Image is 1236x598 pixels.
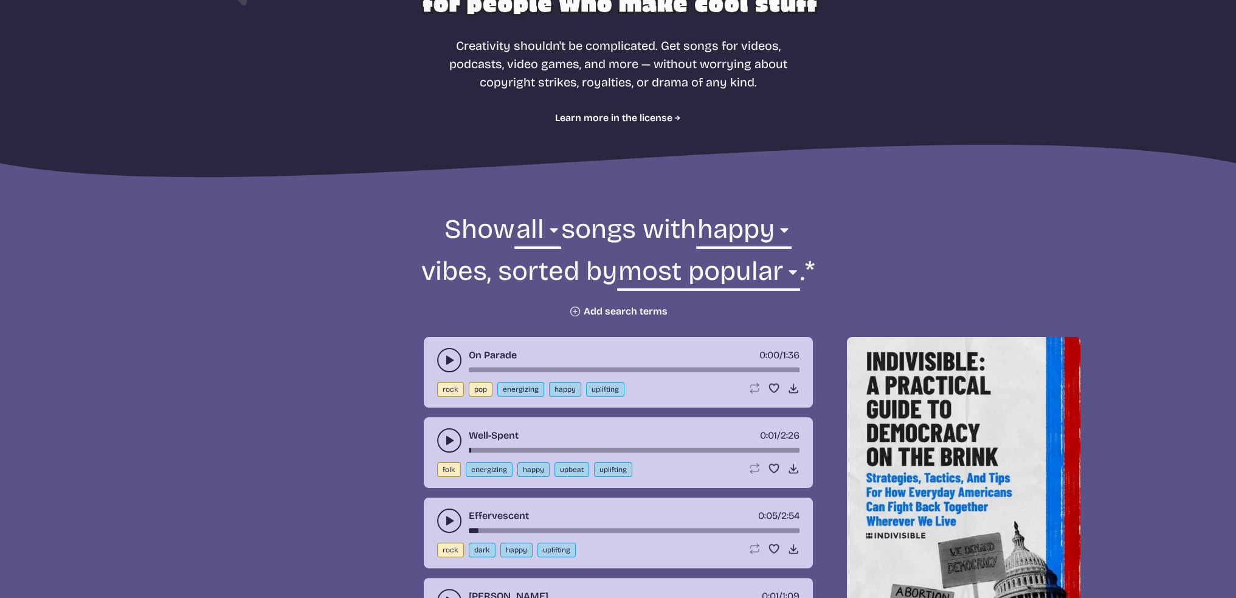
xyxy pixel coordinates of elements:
button: pop [469,382,492,397]
button: happy [517,462,550,477]
span: 2:54 [781,510,799,521]
div: song-time-bar [469,448,799,453]
button: Loop [748,543,761,555]
button: Favorite [768,543,780,555]
span: 1:36 [783,349,799,361]
button: play-pause toggle [437,428,461,453]
span: timer [758,510,778,521]
div: / [759,348,799,363]
select: vibe [696,212,792,254]
div: / [760,428,799,443]
button: Loop [748,382,761,394]
button: uplifting [537,543,576,557]
button: energizing [466,462,513,477]
button: play-pause toggle [437,509,461,533]
select: sorting [617,254,800,296]
div: song-time-bar [469,528,799,533]
button: rock [437,382,464,397]
button: dark [469,543,495,557]
p: Creativity shouldn't be complicated. Get songs for videos, podcasts, video games, and more — with... [443,37,793,91]
button: happy [549,382,581,397]
button: rock [437,543,464,557]
span: 2:26 [781,429,799,441]
div: song-time-bar [469,367,799,372]
span: timer [759,349,779,361]
button: folk [437,462,461,477]
span: timer [760,429,777,441]
a: On Parade [469,348,517,363]
a: Learn more in the license [555,111,681,125]
button: Favorite [768,382,780,394]
button: uplifting [594,462,632,477]
button: uplifting [586,382,624,397]
div: / [758,509,799,523]
button: Add search terms [569,305,668,318]
a: Effervescent [469,509,529,523]
a: Well-Spent [469,428,519,443]
button: upbeat [554,462,589,477]
form: Show songs with vibes, sorted by . [288,212,949,318]
button: play-pause toggle [437,348,461,372]
button: happy [500,543,533,557]
select: genre [514,212,561,254]
button: energizing [497,382,544,397]
button: Loop [748,462,761,475]
button: Favorite [768,462,780,475]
